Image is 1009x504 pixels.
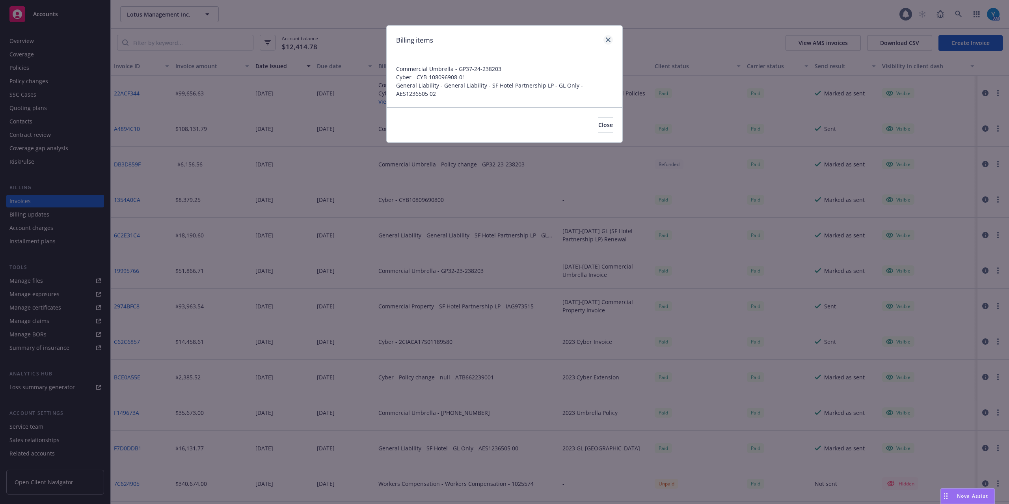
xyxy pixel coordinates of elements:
[396,35,433,45] h1: Billing items
[598,117,613,133] button: Close
[603,35,613,45] a: close
[396,81,613,98] span: General Liability - General Liability - SF Hotel Partnership LP - GL Only - AES1236505 02
[940,488,995,504] button: Nova Assist
[957,493,988,499] span: Nova Assist
[941,489,951,504] div: Drag to move
[396,65,613,73] span: Commercial Umbrella - GP37-24-238203
[598,121,613,129] span: Close
[396,73,613,81] span: Cyber - CYB-108096908-01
